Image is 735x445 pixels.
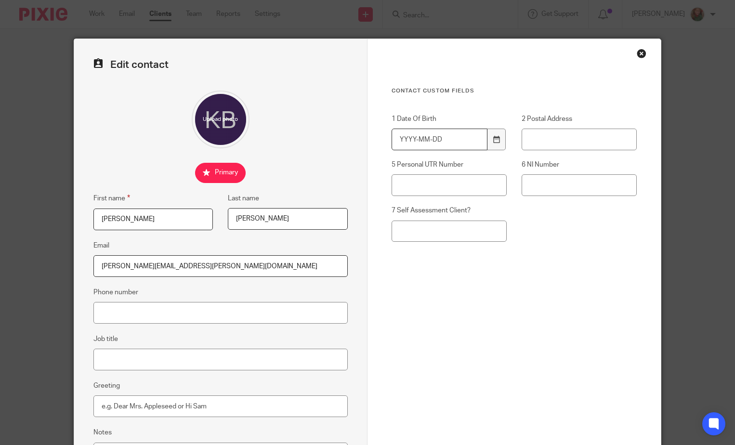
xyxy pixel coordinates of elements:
label: Job title [93,334,118,344]
label: Greeting [93,381,120,391]
h3: Contact Custom fields [392,87,637,95]
label: 5 Personal UTR Number [392,160,507,170]
h2: Edit contact [93,58,348,71]
label: Last name [228,194,259,203]
label: First name [93,193,130,204]
label: 1 Date Of Birth [392,114,507,124]
input: e.g. Dear Mrs. Appleseed or Hi Sam [93,395,348,417]
label: Phone number [93,288,138,297]
label: 7 Self Assessment Client? [392,206,507,215]
label: 2 Postal Address [522,114,637,124]
label: Email [93,241,109,250]
label: 6 NI Number [522,160,637,170]
div: Close this dialog window [637,49,646,58]
input: YYYY-MM-DD [392,129,487,150]
label: Notes [93,428,112,437]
